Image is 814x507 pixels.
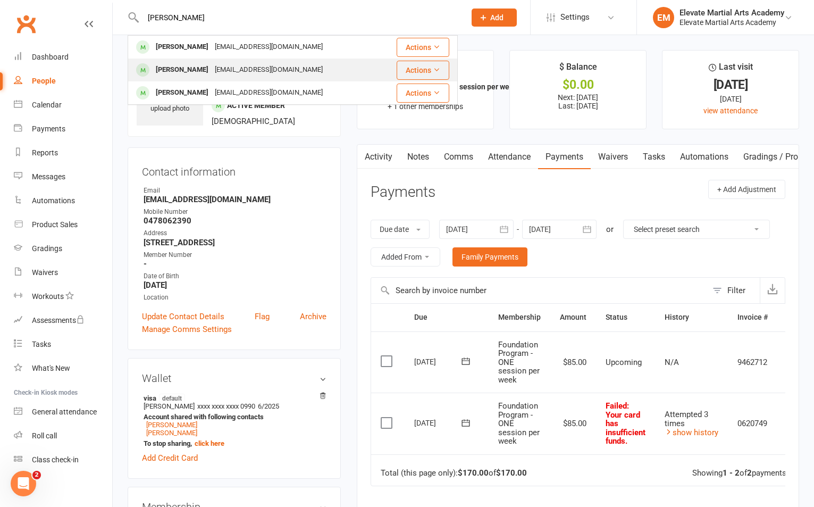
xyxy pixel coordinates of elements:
strong: [DATE] [144,280,326,290]
span: + 1 other memberships [388,102,463,111]
a: Clubworx [13,11,39,37]
span: Foundation Program - ONE session per week [498,340,540,385]
button: Actions [397,84,449,103]
a: Flag [255,310,270,323]
div: Location [144,293,326,303]
a: Calendar [14,93,112,117]
button: Add [472,9,517,27]
strong: - [144,259,326,269]
a: What's New [14,356,112,380]
h3: Contact information [142,162,326,178]
div: Address [144,228,326,238]
button: Filter [707,278,760,303]
div: EM [653,7,674,28]
a: Waivers [14,261,112,285]
a: click here [195,439,224,447]
a: Messages [14,165,112,189]
a: Update Contact Details [142,310,224,323]
div: Last visit [709,60,753,79]
a: [PERSON_NAME] [146,421,197,429]
h3: Payments [371,184,435,201]
a: Workouts [14,285,112,309]
strong: [STREET_ADDRESS] [144,238,326,247]
span: N/A [665,358,679,367]
span: default [159,394,185,402]
button: Due date [371,220,430,239]
a: Notes [400,145,437,169]
div: Reports [32,148,58,157]
td: $85.00 [550,331,596,393]
a: Attendance [481,145,538,169]
button: Actions [397,61,449,80]
a: Family Payments [452,247,527,267]
div: Showing of payments [692,469,786,478]
div: Gradings [32,244,62,253]
div: Automations [32,196,75,205]
div: $0.00 [519,79,636,90]
span: Settings [560,5,590,29]
div: Class check-in [32,455,79,464]
div: Elevate Martial Arts Academy [679,8,784,18]
div: Member Number [144,250,326,260]
th: Status [596,304,655,331]
a: People [14,69,112,93]
a: Automations [14,189,112,213]
strong: $170.00 [496,468,527,478]
strong: Account shared with following contacts [144,413,321,421]
div: Filter [727,284,745,297]
a: Payments [14,117,112,141]
strong: 1 - 2 [723,468,740,478]
strong: [EMAIL_ADDRESS][DOMAIN_NAME] [144,195,326,204]
div: Date of Birth [144,271,326,281]
th: Due [405,304,489,331]
a: Reports [14,141,112,165]
div: [EMAIL_ADDRESS][DOMAIN_NAME] [212,39,326,55]
li: [PERSON_NAME] [142,392,326,449]
span: 6/2025 [258,402,279,410]
a: Add Credit Card [142,452,198,464]
a: view attendance [703,106,758,115]
a: Roll call [14,424,112,448]
div: [DATE] [672,93,789,105]
a: [PERSON_NAME] [146,429,197,437]
div: Mobile Number [144,207,326,217]
div: [EMAIL_ADDRESS][DOMAIN_NAME] [212,85,326,101]
button: Actions [397,38,449,57]
span: [DEMOGRAPHIC_DATA] [212,117,295,126]
div: Assessments [32,316,85,325]
div: or [606,223,614,236]
span: Add [490,13,503,22]
a: Tasks [635,145,673,169]
div: Product Sales [32,220,78,229]
div: People [32,77,56,85]
div: [PERSON_NAME] [153,39,212,55]
th: Amount [550,304,596,331]
a: Assessments [14,309,112,333]
div: Dashboard [32,53,69,61]
div: [DATE] [672,79,789,90]
input: Search... [140,10,458,25]
h3: Wallet [142,372,326,384]
th: History [655,304,728,331]
div: What's New [32,364,70,372]
span: : Your card has insufficient funds. [606,401,645,446]
a: Product Sales [14,213,112,237]
a: Comms [437,145,481,169]
p: Next: [DATE] Last: [DATE] [519,93,636,110]
a: Activity [357,145,400,169]
a: Manage Comms Settings [142,323,232,336]
span: Active member [227,101,285,110]
div: Waivers [32,268,58,277]
td: 9462712 [728,331,777,393]
div: Tasks [32,340,51,348]
div: [PERSON_NAME] [153,62,212,78]
span: Upcoming [606,358,642,367]
td: $85.00 [550,393,596,454]
span: Failed [606,401,645,446]
div: [DATE] [414,353,463,370]
div: Total (this page only): of [381,469,527,478]
a: Class kiosk mode [14,448,112,472]
a: Gradings [14,237,112,261]
div: $ Balance [559,60,597,79]
div: Elevate Martial Arts Academy [679,18,784,27]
